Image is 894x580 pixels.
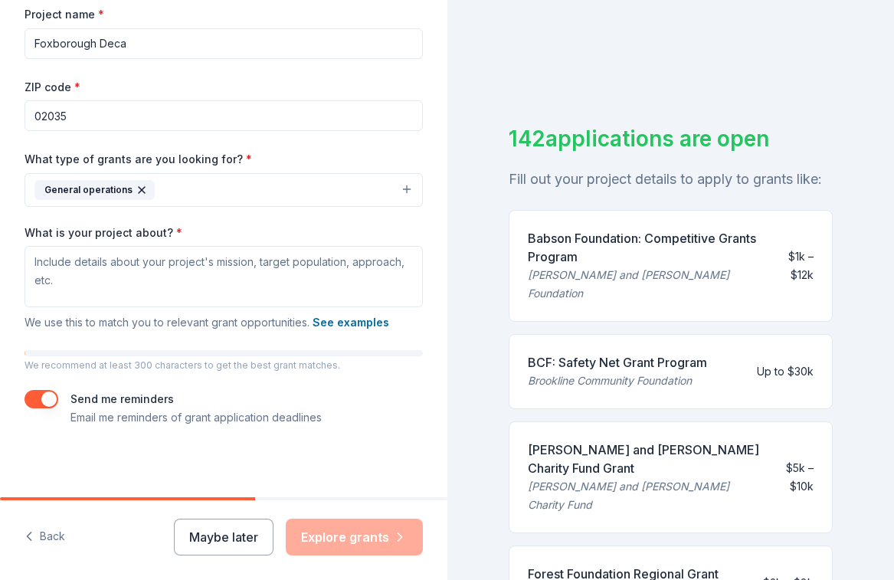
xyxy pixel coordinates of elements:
input: 12345 (U.S. only) [25,100,423,131]
div: [PERSON_NAME] and [PERSON_NAME] Charity Fund [528,477,764,514]
div: [PERSON_NAME] and [PERSON_NAME] Foundation [528,266,759,303]
div: BCF: Safety Net Grant Program [528,353,707,372]
button: General operations [25,173,423,207]
label: ZIP code [25,80,80,95]
div: Fill out your project details to apply to grants like: [509,167,833,192]
button: Back [25,521,65,553]
button: Maybe later [174,519,273,555]
input: After school program [25,28,423,59]
div: Babson Foundation: Competitive Grants Program [528,229,759,266]
p: Email me reminders of grant application deadlines [70,408,322,427]
label: Send me reminders [70,392,174,405]
div: $1k – $12k [771,247,814,284]
label: What type of grants are you looking for? [25,152,252,167]
div: 142 applications are open [509,123,833,155]
label: What is your project about? [25,225,182,241]
span: We use this to match you to relevant grant opportunities. [25,316,389,329]
label: Project name [25,7,104,22]
div: General operations [34,180,155,200]
div: Up to $30k [757,362,814,381]
p: We recommend at least 300 characters to get the best grant matches. [25,359,423,372]
div: $5k – $10k [776,459,814,496]
div: [PERSON_NAME] and [PERSON_NAME] Charity Fund Grant [528,441,764,477]
button: See examples [313,313,389,332]
div: Brookline Community Foundation [528,372,707,390]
